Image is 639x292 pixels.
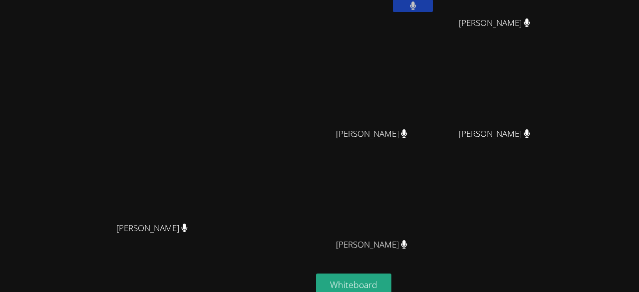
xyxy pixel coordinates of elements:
[336,127,407,141] span: [PERSON_NAME]
[336,238,407,252] span: [PERSON_NAME]
[459,16,530,30] span: [PERSON_NAME]
[459,127,530,141] span: [PERSON_NAME]
[116,221,188,236] span: [PERSON_NAME]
